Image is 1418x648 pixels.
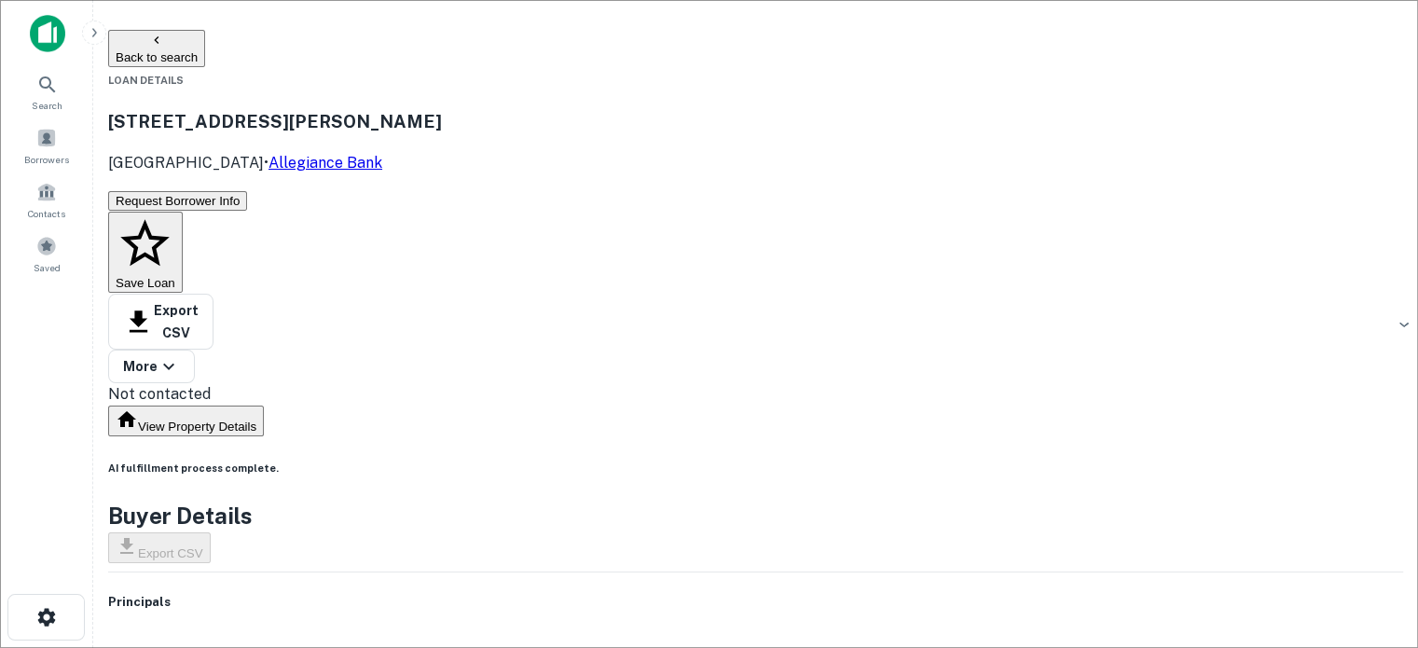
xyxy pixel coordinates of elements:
[6,120,88,171] a: Borrowers
[268,154,382,172] a: Allegiance Bank
[108,532,211,563] button: Export CSV
[6,174,88,225] a: Contacts
[108,383,1403,406] div: Not contacted
[108,108,442,134] h3: [STREET_ADDRESS][PERSON_NAME]
[108,350,195,383] button: More
[108,191,247,211] button: Request Borrower Info
[1325,499,1418,588] iframe: Chat Widget
[108,461,1403,476] h6: AI fulfillment process complete.
[108,593,1403,612] h5: Principals
[28,206,65,221] span: Contacts
[108,30,205,67] button: Back to search
[24,152,69,167] span: Borrowers
[30,15,65,52] img: capitalize-icon.png
[108,152,442,174] p: [GEOGRAPHIC_DATA] •
[34,260,61,275] span: Saved
[108,294,213,350] button: Export CSV
[6,228,88,279] a: Saved
[6,66,88,117] a: Search
[108,406,264,436] button: View Property Details
[108,499,1403,532] h4: Buyer Details
[32,98,62,113] span: Search
[108,212,183,294] button: Save Loan
[108,75,184,86] span: Loan Details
